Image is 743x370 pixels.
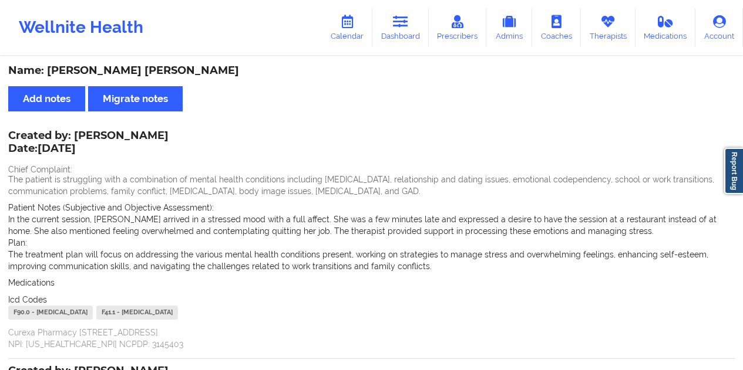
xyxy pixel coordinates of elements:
[8,238,27,247] span: Plan:
[8,86,85,111] button: Add notes
[8,174,735,197] p: The patient is struggling with a combination of mental health conditions including [MEDICAL_DATA]...
[322,8,372,47] a: Calendar
[8,249,735,272] p: The treatment plan will focus on addressing the various mental health conditions present, working...
[636,8,696,47] a: Medications
[8,165,72,174] span: Chief Complaint:
[486,8,532,47] a: Admins
[532,8,581,47] a: Coaches
[8,213,735,237] p: In the current session, [PERSON_NAME] arrived in a stressed mood with a full affect. She was a fe...
[8,203,214,212] span: Patient Notes (Subjective and Objective Assessment):
[8,327,735,350] p: Curexa Pharmacy [STREET_ADDRESS] NPI: [US_HEALTHCARE_NPI] NCPDP: 3145403
[8,64,735,77] div: Name: [PERSON_NAME] [PERSON_NAME]
[429,8,487,47] a: Prescribers
[695,8,743,47] a: Account
[8,295,47,304] span: Icd Codes
[96,305,178,320] div: F41.1 - [MEDICAL_DATA]
[8,130,169,157] div: Created by: [PERSON_NAME]
[8,278,55,287] span: Medications
[724,148,743,194] a: Report Bug
[8,141,169,157] p: Date: [DATE]
[88,86,183,111] button: Migrate notes
[372,8,429,47] a: Dashboard
[581,8,636,47] a: Therapists
[8,305,93,320] div: F90.0 - [MEDICAL_DATA]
